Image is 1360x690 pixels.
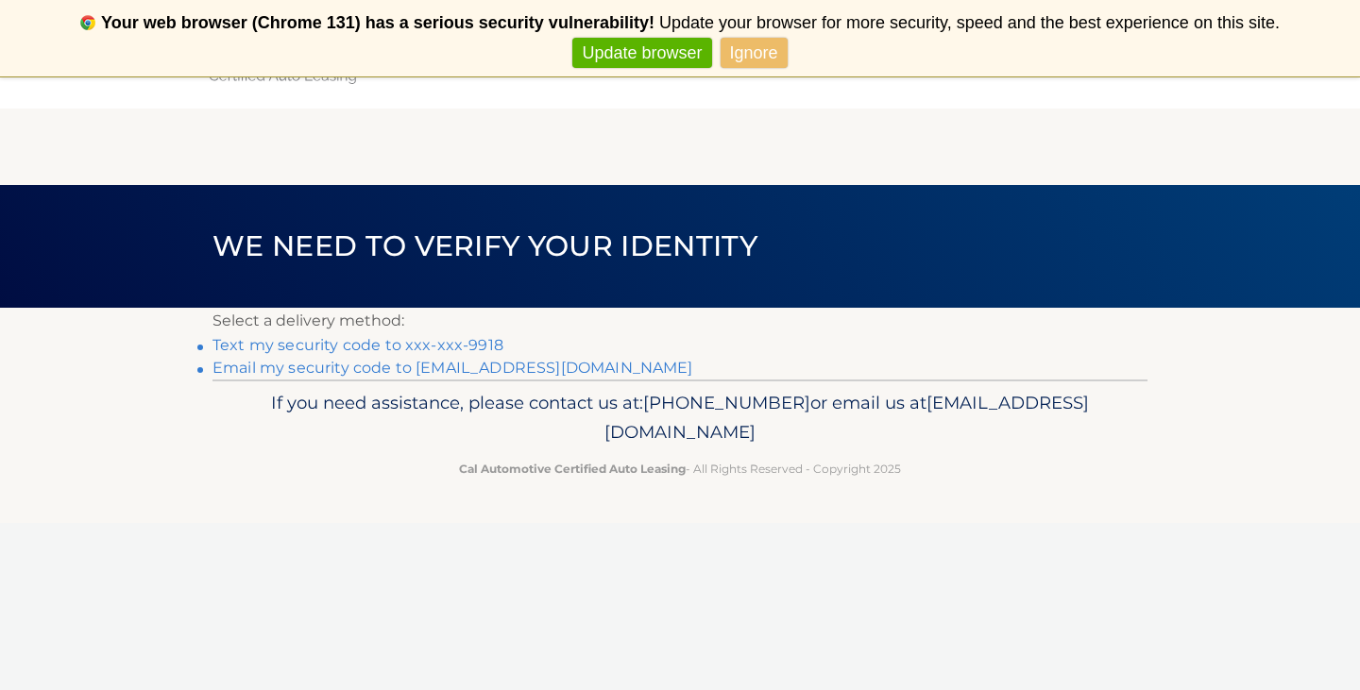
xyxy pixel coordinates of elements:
p: Select a delivery method: [212,308,1147,334]
span: Update your browser for more security, speed and the best experience on this site. [659,13,1280,32]
p: If you need assistance, please contact us at: or email us at [225,388,1135,448]
a: Ignore [721,38,788,69]
a: Text my security code to xxx-xxx-9918 [212,336,503,354]
span: [PHONE_NUMBER] [643,392,810,413]
b: Your web browser (Chrome 131) has a serious security vulnerability! [101,13,654,32]
p: - All Rights Reserved - Copyright 2025 [225,459,1135,479]
span: We need to verify your identity [212,228,757,263]
a: Update browser [572,38,711,69]
strong: Cal Automotive Certified Auto Leasing [459,462,686,476]
a: Email my security code to [EMAIL_ADDRESS][DOMAIN_NAME] [212,359,693,377]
